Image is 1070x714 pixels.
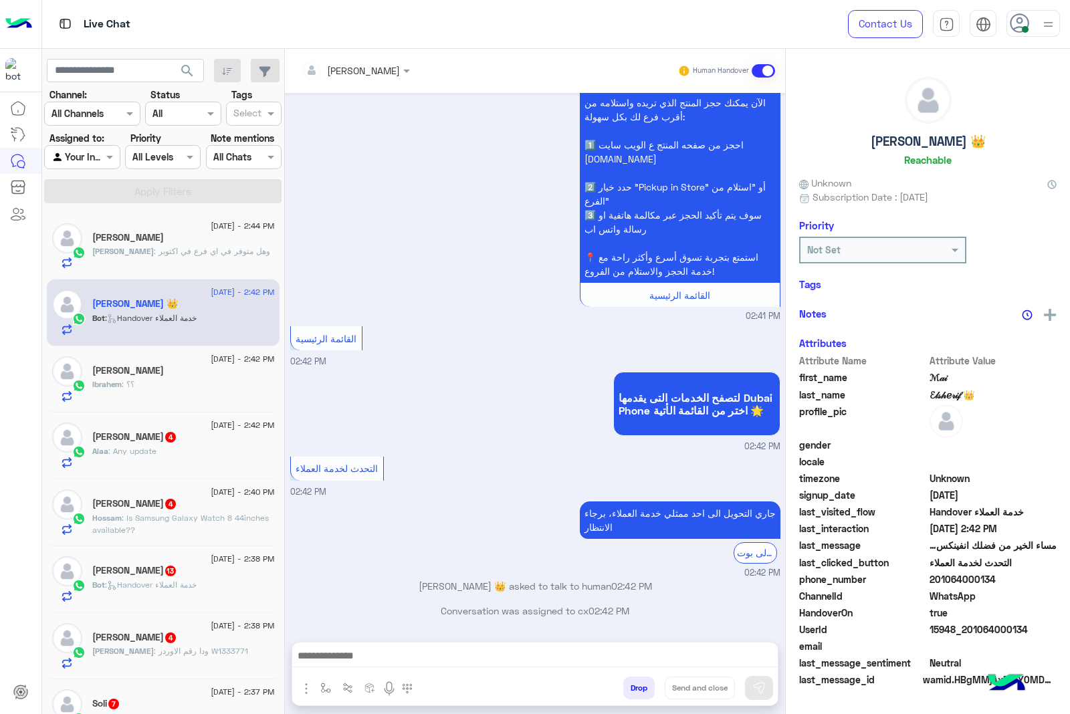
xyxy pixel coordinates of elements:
[611,580,652,592] span: 02:42 PM
[905,78,951,123] img: defaultAdmin.png
[402,683,413,694] img: make a call
[799,176,851,190] span: Unknown
[799,505,927,519] span: last_visited_flow
[799,337,847,349] h6: Attributes
[799,308,827,320] h6: Notes
[92,580,105,590] span: Bot
[44,179,282,203] button: Apply Filters
[799,455,927,469] span: locale
[359,677,381,699] button: create order
[744,441,780,453] span: 02:42 PM
[105,313,197,323] span: : Handover خدمة العملاء
[290,579,780,593] p: [PERSON_NAME] 👑 asked to talk to human
[52,423,82,453] img: defaultAdmin.png
[799,572,927,586] span: phone_number
[92,498,177,509] h5: Hossam Talaat
[320,683,331,693] img: select flow
[290,487,326,497] span: 02:42 PM
[211,686,274,698] span: [DATE] - 2:37 PM
[72,646,86,659] img: WhatsApp
[5,10,32,38] img: Logo
[72,312,86,326] img: WhatsApp
[315,677,337,699] button: select flow
[52,223,82,253] img: defaultAdmin.png
[122,379,134,389] span: ؟؟
[799,388,927,402] span: last_name
[211,131,274,145] label: Note mentions
[930,438,1057,452] span: null
[231,106,261,123] div: Select
[1044,309,1056,321] img: add
[296,333,356,344] span: القائمة الرئيسية
[933,10,960,38] a: tab
[72,579,86,592] img: WhatsApp
[337,677,359,699] button: Trigger scenario
[5,58,29,82] img: 1403182699927242
[72,445,86,459] img: WhatsApp
[649,289,710,301] span: القائمة الرئيسية
[92,313,105,323] span: Bot
[799,639,927,653] span: email
[619,391,775,416] span: لتصفح الخدمات التى يقدمها Dubai Phone اختر من القائمة الأتية 🌟
[848,10,923,38] a: Contact Us
[983,661,1030,707] img: hulul-logo.png
[342,683,353,693] img: Trigger scenario
[52,489,82,519] img: defaultAdmin.png
[939,17,954,32] img: tab
[211,419,274,431] span: [DATE] - 2:42 PM
[930,455,1057,469] span: null
[930,370,1057,384] span: ℳ𝒶𝒾
[108,446,156,456] span: Any update
[813,190,928,204] span: Subscription Date : [DATE]
[108,699,119,709] span: 7
[52,623,82,653] img: defaultAdmin.png
[799,556,927,570] span: last_clicked_button
[871,134,986,149] h5: [PERSON_NAME] 👑
[799,404,927,435] span: profile_pic
[165,499,176,509] span: 4
[799,471,927,485] span: timezone
[52,289,82,320] img: defaultAdmin.png
[734,542,777,563] div: الرجوع الى بوت
[92,298,178,310] h5: ℳ𝒶𝒾 ℰ𝓁𝓈𝒽ℯ𝓇𝒾𝒻 👑
[923,673,1057,687] span: wamid.HBgMMjAxMDY0MDAwMTM0FQIAEhgUM0EwRTJDMTBEQUQ0MjA1NDA5NzMA
[799,354,927,368] span: Attribute Name
[298,681,314,697] img: send attachment
[52,356,82,386] img: defaultAdmin.png
[92,565,177,576] h5: Ahmed
[105,580,197,590] span: : Handover خدمة العملاء
[211,286,274,298] span: [DATE] - 2:42 PM
[930,538,1057,552] span: مساء الخير من فضلك انفينكس نوت ٥٠ اس اللون الازرق متاح ف فرع مول العرب؟
[290,604,780,618] p: Conversation was assigned to cx
[165,432,176,443] span: 4
[154,646,248,656] span: ودا رقم الاوردر W1333771
[799,219,834,231] h6: Priority
[799,538,927,552] span: last_message
[92,232,164,243] h5: Mohamed
[381,681,397,697] img: send voice note
[930,589,1057,603] span: 2
[799,606,927,620] span: HandoverOn
[799,521,927,535] span: last_interaction
[799,438,927,452] span: gender
[231,88,252,102] label: Tags
[930,606,1057,620] span: true
[211,353,274,365] span: [DATE] - 2:42 PM
[799,622,927,636] span: UserId
[799,656,927,670] span: last_message_sentiment
[211,486,274,498] span: [DATE] - 2:40 PM
[92,365,164,376] h5: Ibrahem Elwardany
[904,154,952,166] h6: Reachable
[296,463,378,474] span: التحدث لخدمة العملاء
[930,471,1057,485] span: Unknown
[165,566,176,576] span: 13
[930,505,1057,519] span: Handover خدمة العملاء
[623,677,655,699] button: Drop
[930,354,1057,368] span: Attribute Value
[580,63,780,283] p: 16/8/2025, 2:41 PM
[693,66,749,76] small: Human Handover
[746,310,780,323] span: 02:41 PM
[92,446,108,456] span: Alaa
[930,488,1057,502] span: 2025-08-16T11:41:17.878Z
[580,501,780,539] p: 16/8/2025, 2:42 PM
